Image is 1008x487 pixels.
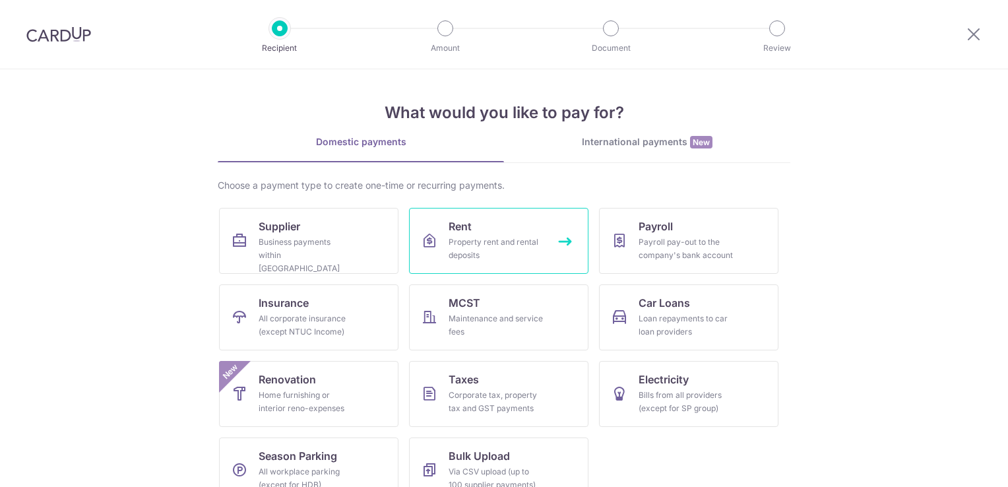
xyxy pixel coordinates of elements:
img: CardUp [26,26,91,42]
div: International payments [504,135,790,149]
a: RenovationHome furnishing or interior reno-expensesNew [219,361,398,427]
span: Insurance [259,295,309,311]
span: Renovation [259,372,316,387]
span: Electricity [639,372,689,387]
a: InsuranceAll corporate insurance (except NTUC Income) [219,284,398,350]
div: Choose a payment type to create one-time or recurring payments. [218,179,790,192]
a: TaxesCorporate tax, property tax and GST payments [409,361,588,427]
p: Review [728,42,826,55]
p: Document [562,42,660,55]
span: Help [30,9,57,21]
div: Domestic payments [218,135,504,148]
div: Payroll pay-out to the company's bank account [639,236,734,262]
div: Maintenance and service fees [449,312,544,339]
a: RentProperty rent and rental deposits [409,208,588,274]
div: Business payments within [GEOGRAPHIC_DATA] [259,236,354,275]
a: ElectricityBills from all providers (except for SP group) [599,361,778,427]
span: Taxes [449,372,479,387]
a: SupplierBusiness payments within [GEOGRAPHIC_DATA] [219,208,398,274]
div: Property rent and rental deposits [449,236,544,262]
div: Bills from all providers (except for SP group) [639,389,734,415]
div: Loan repayments to car loan providers [639,312,734,339]
a: PayrollPayroll pay-out to the company's bank account [599,208,778,274]
div: All corporate insurance (except NTUC Income) [259,312,354,339]
p: Amount [396,42,494,55]
p: Recipient [231,42,329,55]
a: Car LoansLoan repayments to car loan providers [599,284,778,350]
div: Corporate tax, property tax and GST payments [449,389,544,415]
span: New [220,361,241,383]
span: Supplier [259,218,300,234]
span: MCST [449,295,480,311]
h4: What would you like to pay for? [218,101,790,125]
span: Season Parking [259,448,337,464]
span: Rent [449,218,472,234]
span: Bulk Upload [449,448,510,464]
span: New [690,136,712,148]
div: Home furnishing or interior reno-expenses [259,389,354,415]
a: MCSTMaintenance and service fees [409,284,588,350]
span: Car Loans [639,295,690,311]
span: Payroll [639,218,673,234]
